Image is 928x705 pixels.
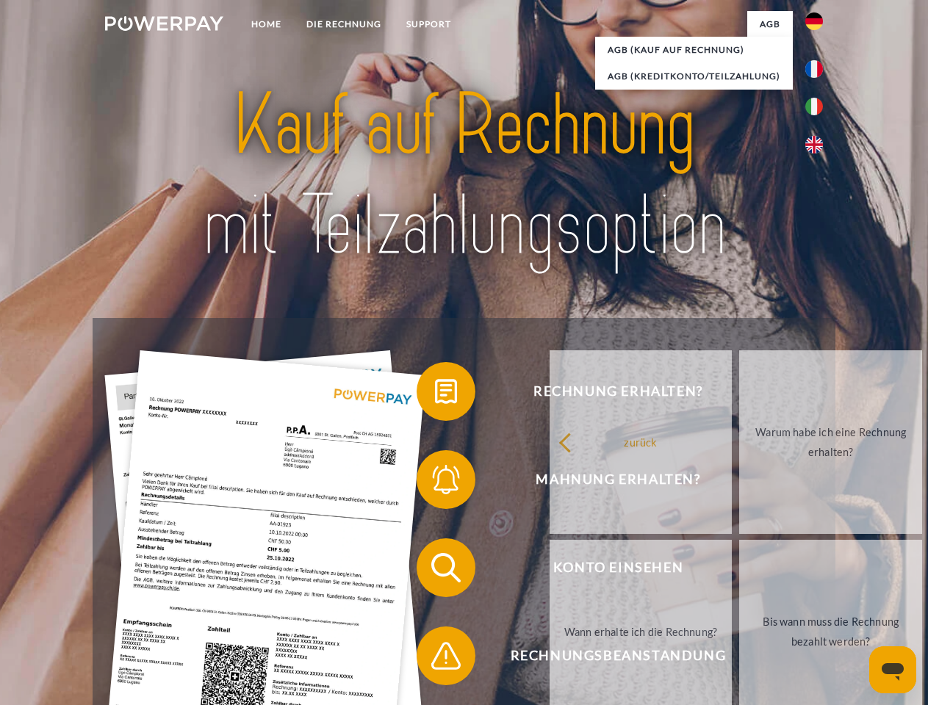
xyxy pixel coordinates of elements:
div: zurück [558,432,724,452]
img: title-powerpay_de.svg [140,70,788,281]
button: Rechnung erhalten? [417,362,799,421]
button: Konto einsehen [417,538,799,597]
button: Mahnung erhalten? [417,450,799,509]
a: DIE RECHNUNG [294,11,394,37]
img: qb_bill.svg [428,373,464,410]
img: de [805,12,823,30]
iframe: Schaltfläche zum Öffnen des Messaging-Fensters [869,646,916,693]
img: qb_search.svg [428,549,464,586]
img: it [805,98,823,115]
div: Warum habe ich eine Rechnung erhalten? [748,422,913,462]
img: fr [805,60,823,78]
a: AGB (Kreditkonto/Teilzahlung) [595,63,793,90]
a: agb [747,11,793,37]
div: Wann erhalte ich die Rechnung? [558,621,724,641]
img: en [805,136,823,153]
div: Bis wann muss die Rechnung bezahlt werden? [748,612,913,651]
img: qb_bell.svg [428,461,464,498]
button: Rechnungsbeanstandung [417,626,799,685]
a: SUPPORT [394,11,464,37]
a: AGB (Kauf auf Rechnung) [595,37,793,63]
img: logo-powerpay-white.svg [105,16,223,31]
a: Home [239,11,294,37]
img: qb_warning.svg [428,637,464,674]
